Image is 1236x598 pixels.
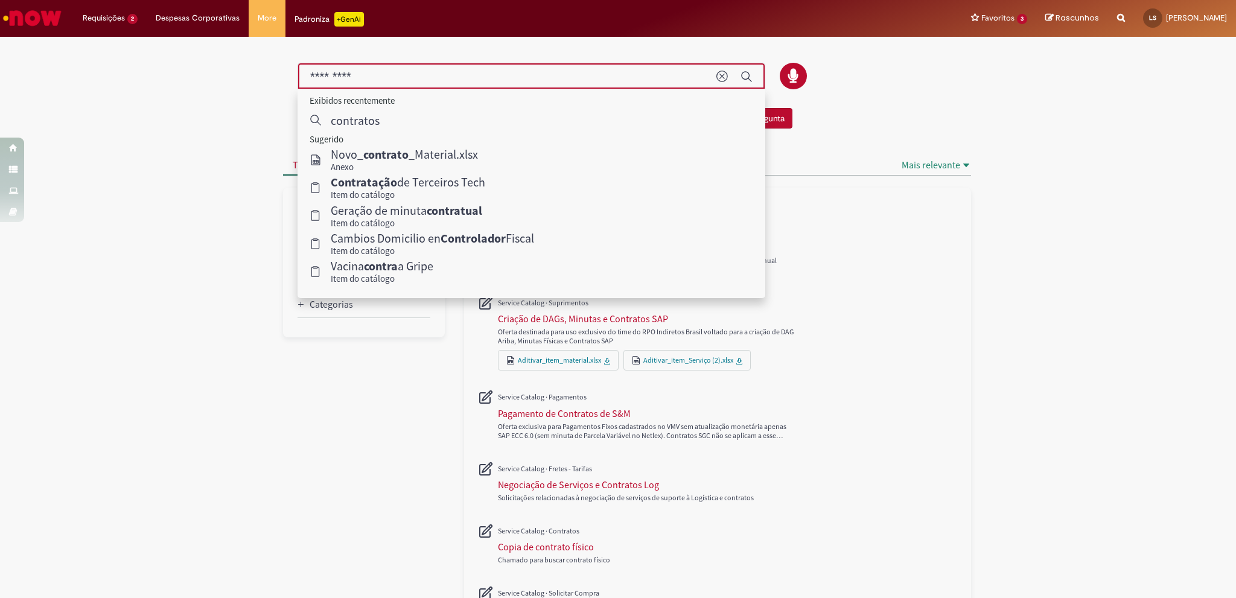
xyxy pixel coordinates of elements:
span: Rascunhos [1056,12,1099,24]
span: Favoritos [981,12,1015,24]
span: [PERSON_NAME] [1166,13,1227,23]
span: More [258,12,276,24]
span: LS [1149,14,1156,22]
img: ServiceNow [1,6,63,30]
span: 3 [1017,14,1027,24]
p: +GenAi [334,12,364,27]
a: Rascunhos [1045,13,1099,24]
span: 2 [127,14,138,24]
div: Padroniza [295,12,364,27]
span: Requisições [83,12,125,24]
span: Despesas Corporativas [156,12,240,24]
